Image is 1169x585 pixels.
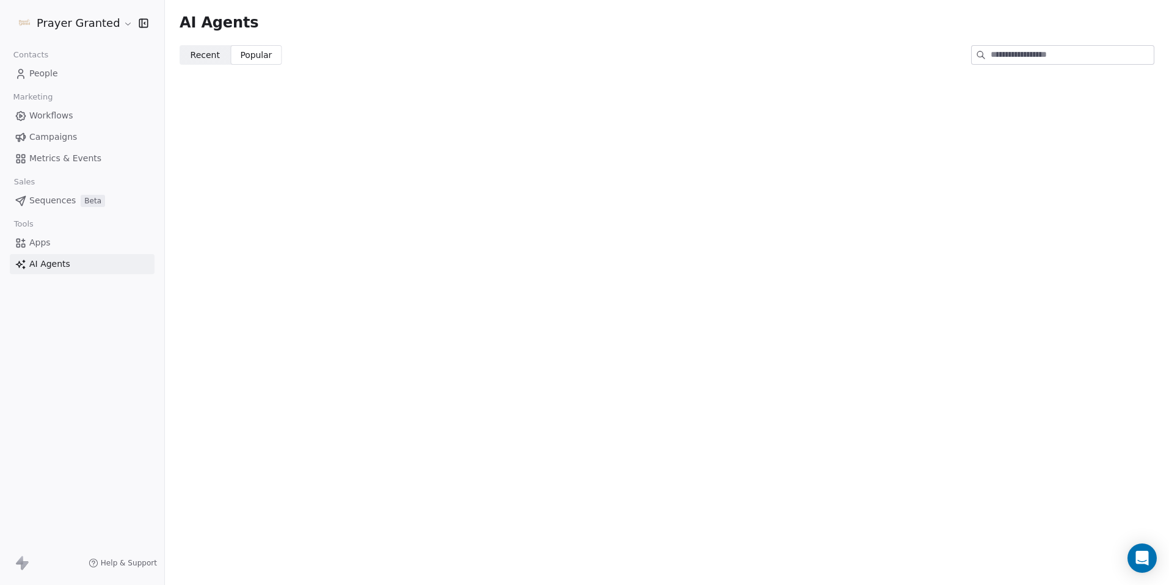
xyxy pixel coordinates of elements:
[10,148,155,169] a: Metrics & Events
[29,194,76,207] span: Sequences
[10,106,155,126] a: Workflows
[81,195,105,207] span: Beta
[9,215,38,233] span: Tools
[29,131,77,144] span: Campaigns
[29,258,70,271] span: AI Agents
[29,152,101,165] span: Metrics & Events
[9,173,40,191] span: Sales
[191,49,220,62] span: Recent
[89,558,157,568] a: Help & Support
[8,46,54,64] span: Contacts
[8,88,58,106] span: Marketing
[17,16,32,31] img: FB-Logo.png
[10,254,155,274] a: AI Agents
[10,127,155,147] a: Campaigns
[10,64,155,84] a: People
[29,236,51,249] span: Apps
[37,15,120,31] span: Prayer Granted
[10,233,155,253] a: Apps
[10,191,155,211] a: SequencesBeta
[101,558,157,568] span: Help & Support
[1127,543,1157,573] div: Open Intercom Messenger
[180,13,258,32] span: AI Agents
[15,13,130,34] button: Prayer Granted
[29,67,58,80] span: People
[29,109,73,122] span: Workflows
